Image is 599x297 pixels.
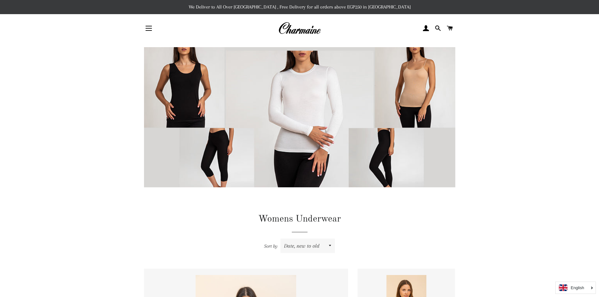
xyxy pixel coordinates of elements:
[559,284,592,291] a: English
[278,21,321,35] img: Charmaine Egypt
[144,47,455,203] img: Womens Underwear
[264,243,278,249] span: Sort by
[571,286,584,290] i: English
[144,212,455,226] h1: Womens Underwear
